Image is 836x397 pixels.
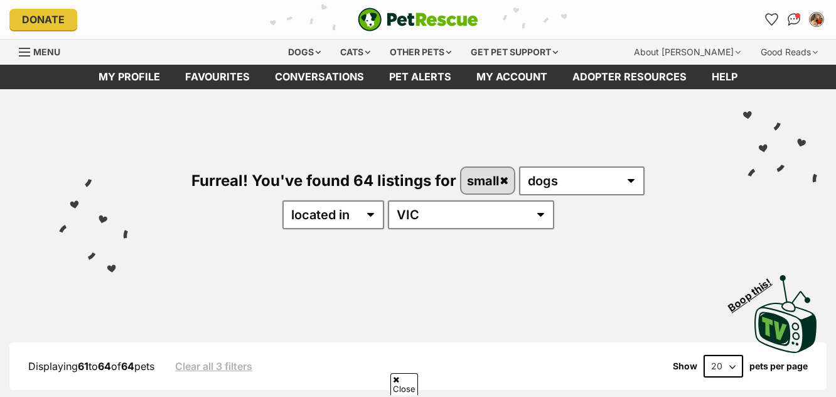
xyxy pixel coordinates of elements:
[754,275,817,353] img: PetRescue TV logo
[462,40,567,65] div: Get pet support
[464,65,560,89] a: My account
[749,361,808,371] label: pets per page
[390,373,418,395] span: Close
[726,268,784,313] span: Boop this!
[377,65,464,89] a: Pet alerts
[560,65,699,89] a: Adopter resources
[761,9,781,30] a: Favourites
[28,360,154,373] span: Displaying to of pets
[98,360,111,373] strong: 64
[761,9,827,30] ul: Account quick links
[279,40,330,65] div: Dogs
[173,65,262,89] a: Favourites
[784,9,804,30] a: Conversations
[9,9,77,30] a: Donate
[754,264,817,356] a: Boop this!
[262,65,377,89] a: conversations
[699,65,750,89] a: Help
[191,171,456,190] span: Furreal! You've found 64 listings for
[673,361,697,371] span: Show
[86,65,173,89] a: My profile
[381,40,460,65] div: Other pets
[331,40,379,65] div: Cats
[810,13,823,26] img: Charlie profile pic
[33,46,60,57] span: Menu
[358,8,478,31] a: PetRescue
[78,360,88,373] strong: 61
[752,40,827,65] div: Good Reads
[175,361,252,372] a: Clear all 3 filters
[461,168,515,193] a: small
[19,40,69,62] a: Menu
[358,8,478,31] img: logo-e224e6f780fb5917bec1dbf3a21bbac754714ae5b6737aabdf751b685950b380.svg
[788,13,801,26] img: chat-41dd97257d64d25036548639549fe6c8038ab92f7586957e7f3b1b290dea8141.svg
[625,40,749,65] div: About [PERSON_NAME]
[121,360,134,373] strong: 64
[807,9,827,30] button: My account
